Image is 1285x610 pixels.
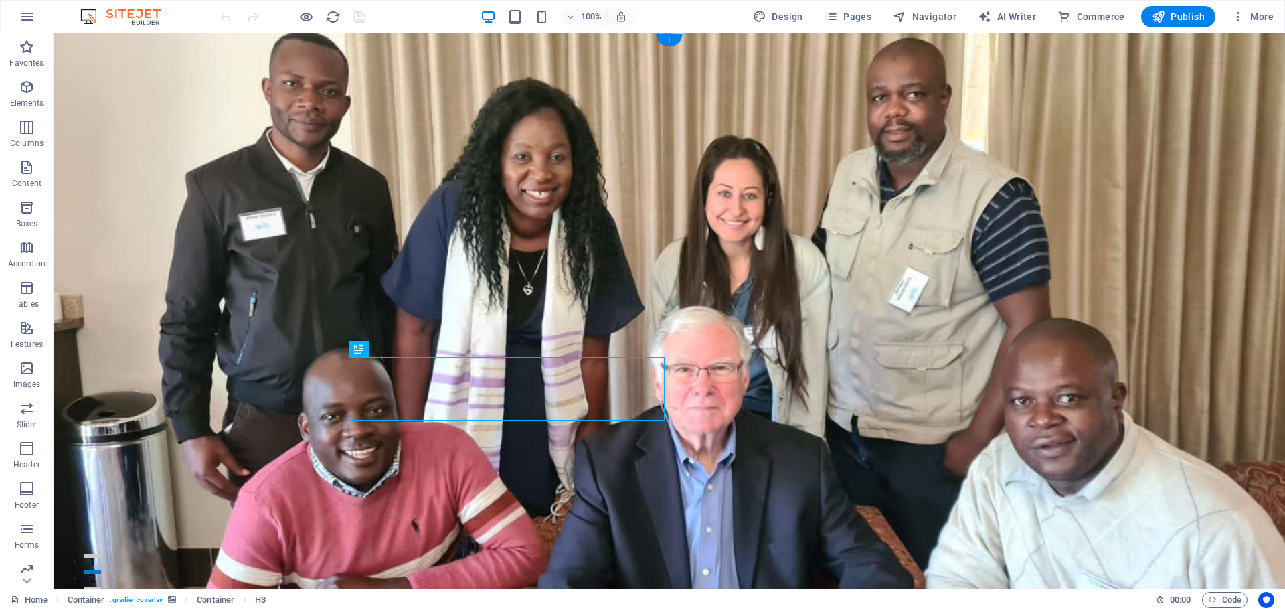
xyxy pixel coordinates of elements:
[255,592,266,608] span: Click to select. Double-click to edit
[11,339,43,350] p: Features
[819,6,877,27] button: Pages
[13,459,40,470] p: Header
[1152,10,1205,23] span: Publish
[972,6,1041,27] button: AI Writer
[325,9,341,25] button: reload
[298,9,314,25] button: Click here to leave preview mode and continue editing
[1258,592,1274,608] button: Usercentrics
[1156,592,1191,608] h6: Session time
[825,10,871,23] span: Pages
[168,596,176,603] i: This element contains a background
[580,9,602,25] h6: 100%
[748,6,808,27] button: Design
[15,299,39,309] p: Tables
[12,178,41,189] p: Content
[17,419,37,430] p: Slider
[887,6,962,27] button: Navigator
[15,540,39,550] p: Forms
[77,9,177,25] img: Editor Logo
[560,9,608,25] button: 100%
[615,11,627,23] i: On resize automatically adjust zoom level to fit chosen device.
[753,10,803,23] span: Design
[31,553,48,556] button: 3
[68,592,266,608] nav: breadcrumb
[10,98,44,108] p: Elements
[9,58,44,68] p: Favorites
[31,521,48,524] button: 1
[16,218,38,229] p: Boxes
[748,6,808,27] div: Design (Ctrl+Alt+Y)
[978,10,1036,23] span: AI Writer
[31,537,48,540] button: 2
[656,34,682,46] div: +
[1202,592,1248,608] button: Code
[1208,592,1241,608] span: Code
[68,592,105,608] span: Click to select. Double-click to edit
[1057,10,1125,23] span: Commerce
[1231,10,1274,23] span: More
[13,379,41,390] p: Images
[8,258,46,269] p: Accordion
[1179,595,1181,605] span: :
[11,592,48,608] a: Click to cancel selection. Double-click to open Pages
[1226,6,1279,27] button: More
[1141,6,1215,27] button: Publish
[10,138,44,149] p: Columns
[197,592,234,608] span: Click to select. Double-click to edit
[893,10,956,23] span: Navigator
[1170,592,1191,608] span: 00 00
[110,592,163,608] span: . gradient-overlay
[1052,6,1130,27] button: Commerce
[15,500,39,510] p: Footer
[325,9,341,25] i: Reload page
